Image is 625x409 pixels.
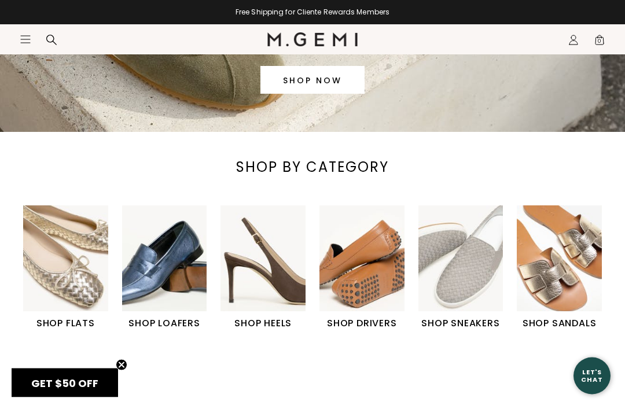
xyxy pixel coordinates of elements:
[517,206,602,331] a: SHOP SANDALS
[122,317,207,331] h1: SHOP LOAFERS
[418,317,503,331] h1: SHOP SNEAKERS
[573,369,611,383] div: Let's Chat
[594,36,605,48] span: 0
[31,376,98,390] span: GET $50 OFF
[220,317,306,331] h1: SHOP HEELS
[220,206,319,331] div: 3 / 6
[220,206,306,331] a: SHOP HEELS
[418,206,503,331] a: SHOP SNEAKERS
[23,206,122,331] div: 1 / 6
[23,317,108,331] h1: SHOP FLATS
[319,206,418,331] div: 4 / 6
[517,317,602,331] h1: SHOP SANDALS
[267,32,358,46] img: M.Gemi
[234,159,391,177] div: SHOP BY CATEGORY
[20,34,31,45] button: Open site menu
[319,317,405,331] h1: SHOP DRIVERS
[418,206,517,331] div: 5 / 6
[122,206,221,331] div: 2 / 6
[12,369,118,397] div: GET $50 OFFClose teaser
[122,206,207,331] a: SHOP LOAFERS
[23,206,108,331] a: SHOP FLATS
[116,359,127,371] button: Close teaser
[517,206,616,331] div: 6 / 6
[319,206,405,331] a: SHOP DRIVERS
[260,67,365,94] a: Banner primary button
